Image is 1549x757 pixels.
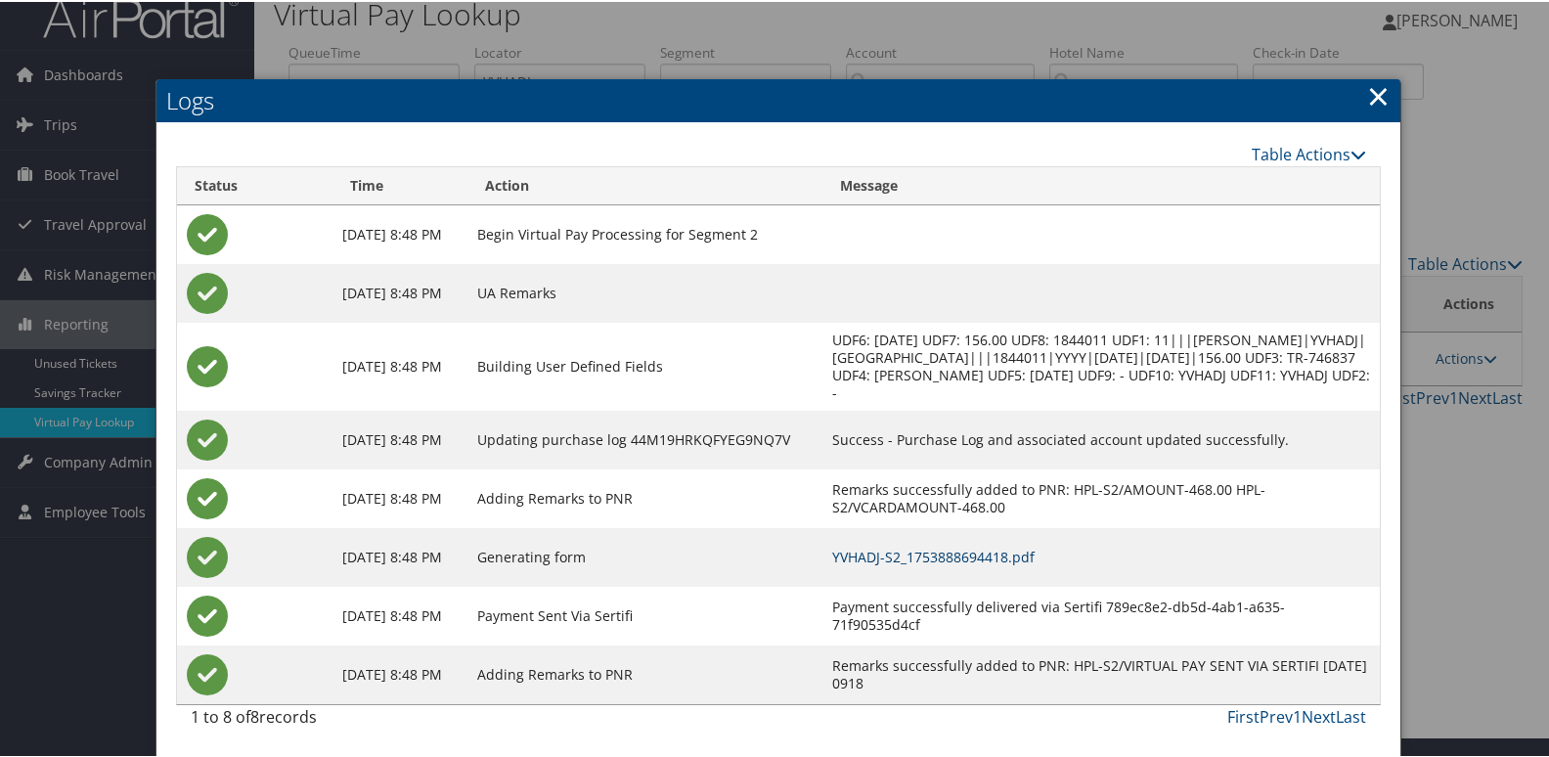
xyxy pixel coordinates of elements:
[1336,704,1366,726] a: Last
[822,409,1380,468] td: Success - Purchase Log and associated account updated successfully.
[467,321,821,409] td: Building User Defined Fields
[1260,704,1293,726] a: Prev
[467,165,821,203] th: Action: activate to sort column ascending
[156,77,1400,120] h2: Logs
[1367,74,1390,113] a: Close
[467,468,821,526] td: Adding Remarks to PNR
[822,468,1380,526] td: Remarks successfully added to PNR: HPL-S2/AMOUNT-468.00 HPL-S2/VCARDAMOUNT-468.00
[822,644,1380,702] td: Remarks successfully added to PNR: HPL-S2/VIRTUAL PAY SENT VIA SERTIFI [DATE] 0918
[467,262,821,321] td: UA Remarks
[250,704,259,726] span: 8
[467,409,821,468] td: Updating purchase log 44M19HRKQFYEG9NQ7V
[822,165,1380,203] th: Message: activate to sort column ascending
[332,262,468,321] td: [DATE] 8:48 PM
[332,644,468,702] td: [DATE] 8:48 PM
[822,585,1380,644] td: Payment successfully delivered via Sertifi 789ec8e2-db5d-4ab1-a635-71f90535d4cf
[332,409,468,468] td: [DATE] 8:48 PM
[332,165,468,203] th: Time: activate to sort column ascending
[467,203,821,262] td: Begin Virtual Pay Processing for Segment 2
[467,526,821,585] td: Generating form
[467,644,821,702] td: Adding Remarks to PNR
[1302,704,1336,726] a: Next
[467,585,821,644] td: Payment Sent Via Sertifi
[191,703,463,736] div: 1 to 8 of records
[332,321,468,409] td: [DATE] 8:48 PM
[332,526,468,585] td: [DATE] 8:48 PM
[332,585,468,644] td: [DATE] 8:48 PM
[832,546,1035,564] a: YVHADJ-S2_1753888694418.pdf
[177,165,332,203] th: Status: activate to sort column ascending
[332,203,468,262] td: [DATE] 8:48 PM
[1252,142,1366,163] a: Table Actions
[1293,704,1302,726] a: 1
[332,468,468,526] td: [DATE] 8:48 PM
[822,321,1380,409] td: UDF6: [DATE] UDF7: 156.00 UDF8: 1844011 UDF1: 11|||[PERSON_NAME]|YVHADJ|[GEOGRAPHIC_DATA]|||18440...
[1227,704,1260,726] a: First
